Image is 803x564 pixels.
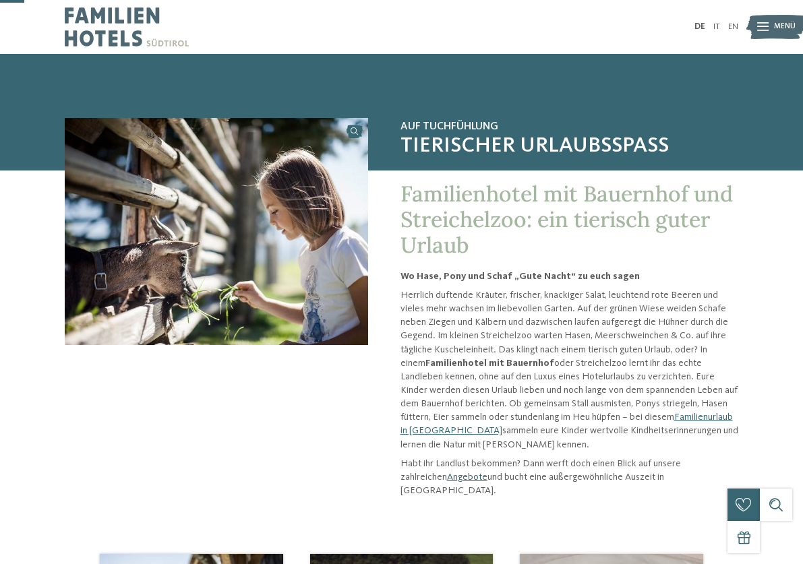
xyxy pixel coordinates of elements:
[774,22,796,32] span: Menü
[65,118,368,345] img: Familienhotel mit Bauernhof: ein Traum wird wahr
[400,272,640,281] strong: Wo Hase, Pony und Schaf „Gute Nacht“ zu euch sagen
[400,180,733,259] span: Familienhotel mit Bauernhof und Streichelzoo: ein tierisch guter Urlaub
[400,121,738,133] span: Auf Tuchfühlung
[447,472,487,482] a: Angebote
[425,358,554,368] strong: Familienhotel mit Bauernhof
[694,22,705,31] a: DE
[400,133,738,159] span: Tierischer Urlaubsspaß
[400,457,738,497] p: Habt ihr Landlust bekommen? Dann werft doch einen Blick auf unsere zahlreichen und bucht eine auß...
[728,22,738,31] a: EN
[400,288,738,451] p: Herrlich duftende Kräuter, frischer, knackiger Salat, leuchtend rote Beeren und vieles mehr wachs...
[713,22,720,31] a: IT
